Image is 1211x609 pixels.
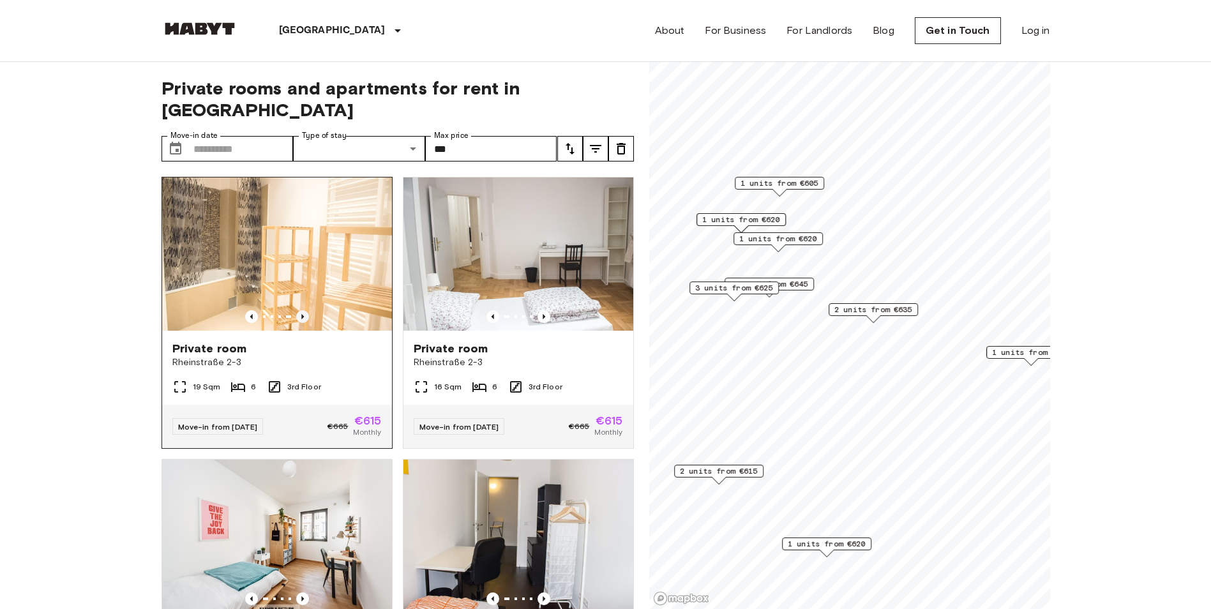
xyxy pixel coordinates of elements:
div: Map marker [696,213,786,233]
span: €665 [569,421,590,432]
div: Map marker [733,232,823,252]
button: Previous image [245,310,258,323]
label: Move-in date [170,130,218,141]
span: 1 units from €605 [741,177,818,189]
span: Move-in from [DATE] [419,422,499,432]
button: Previous image [538,310,550,323]
span: €615 [596,415,623,426]
a: For Business [705,23,766,38]
span: 1 units from €620 [702,214,780,225]
button: Previous image [296,592,309,605]
span: 6 [251,381,256,393]
span: 19 Sqm [193,381,221,393]
span: 6 [492,381,497,393]
div: Map marker [735,177,824,197]
a: Marketing picture of unit DE-01-090-05MPrevious imagePrevious imagePrivate roomRheinstraße 2-316 ... [403,177,634,449]
button: Previous image [245,592,258,605]
div: Map marker [689,282,779,301]
img: Habyt [162,22,238,35]
label: Max price [434,130,469,141]
span: 1 units from €620 [788,538,866,550]
button: Previous image [486,310,499,323]
span: 3rd Floor [529,381,562,393]
div: Map marker [986,346,1076,366]
button: Choose date [163,136,188,162]
a: For Landlords [786,23,852,38]
span: 16 Sqm [434,381,462,393]
img: Marketing picture of unit DE-01-090-02M [162,177,392,331]
a: Get in Touch [915,17,1001,44]
button: Previous image [538,592,550,605]
a: Blog [873,23,894,38]
span: Move-in from [DATE] [178,422,258,432]
span: 2 units from €635 [834,304,912,315]
a: Previous imagePrevious imagePrivate roomRheinstraße 2-319 Sqm63rd FloorMove-in from [DATE]€665€61... [162,177,393,449]
span: Rheinstraße 2-3 [414,356,623,369]
button: Previous image [486,592,499,605]
p: [GEOGRAPHIC_DATA] [279,23,386,38]
span: Monthly [353,426,381,438]
a: Log in [1021,23,1050,38]
span: Private rooms and apartments for rent in [GEOGRAPHIC_DATA] [162,77,634,121]
button: tune [583,136,608,162]
button: tune [608,136,634,162]
span: Monthly [594,426,622,438]
div: Map marker [782,538,871,557]
span: €665 [327,421,349,432]
span: 1 units from €620 [739,233,817,244]
a: About [655,23,685,38]
img: Marketing picture of unit DE-01-090-05M [403,177,633,331]
span: Private room [172,341,247,356]
span: Private room [414,341,488,356]
span: Rheinstraße 2-3 [172,356,382,369]
button: Previous image [296,310,309,323]
button: tune [557,136,583,162]
a: Mapbox logo [653,591,709,606]
span: 3 units from €625 [695,282,773,294]
div: Map marker [829,303,918,323]
span: 1 units from €645 [992,347,1070,358]
div: Map marker [674,465,763,485]
span: 3 units from €645 [730,278,808,290]
span: €615 [354,415,382,426]
div: Map marker [725,278,814,297]
span: 2 units from €615 [680,465,758,477]
span: 3rd Floor [287,381,321,393]
label: Type of stay [302,130,347,141]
